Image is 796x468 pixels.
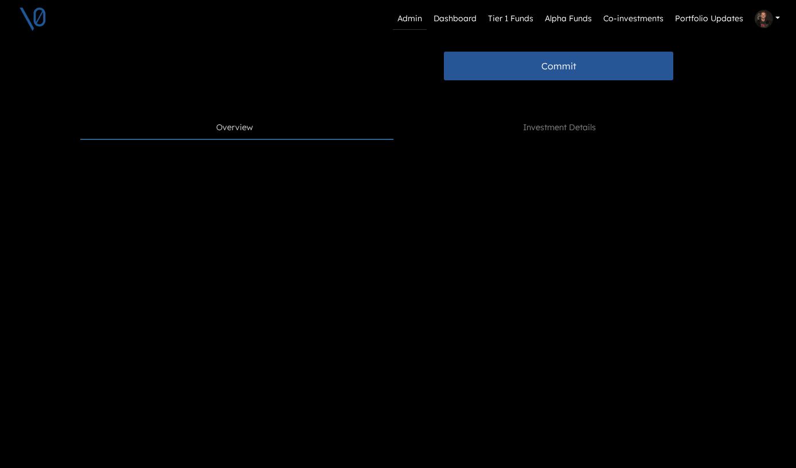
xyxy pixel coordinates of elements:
[670,8,748,30] a: Portfolio Updates
[483,8,538,30] a: Tier 1 Funds
[18,5,47,33] img: V0 logo
[216,122,253,134] span: Overview
[393,8,427,30] a: Admin
[599,8,668,30] a: Co-investments
[429,8,481,30] a: Dashboard
[444,52,673,80] button: Commit
[755,10,773,28] img: Profile
[540,8,596,30] a: Alpha Funds
[523,122,596,134] span: Investment Details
